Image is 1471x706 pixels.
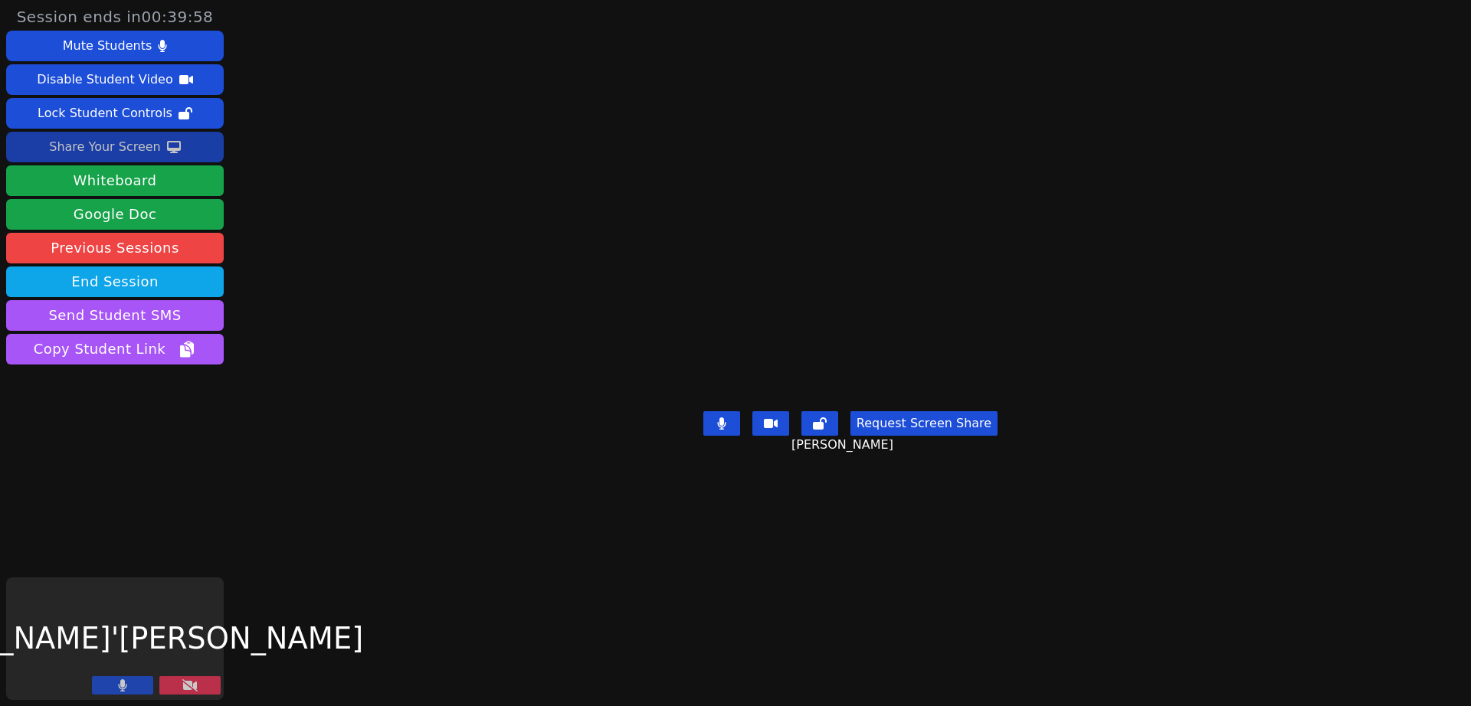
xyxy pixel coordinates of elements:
[38,101,172,126] div: Lock Student Controls
[791,436,897,454] span: [PERSON_NAME]
[37,67,172,92] div: Disable Student Video
[6,165,224,196] button: Whiteboard
[6,266,224,297] button: End Session
[6,233,224,263] a: Previous Sessions
[6,98,224,129] button: Lock Student Controls
[6,577,224,700] div: [PERSON_NAME]'[PERSON_NAME]
[6,199,224,230] a: Google Doc
[142,8,214,26] time: 00:39:58
[49,135,161,159] div: Share Your Screen
[6,300,224,331] button: Send Student SMS
[17,6,214,28] span: Session ends in
[850,411,998,436] button: Request Screen Share
[34,338,196,360] span: Copy Student Link
[6,31,224,61] button: Mute Students
[6,132,224,162] button: Share Your Screen
[63,34,152,58] div: Mute Students
[6,64,224,95] button: Disable Student Video
[6,334,224,364] button: Copy Student Link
